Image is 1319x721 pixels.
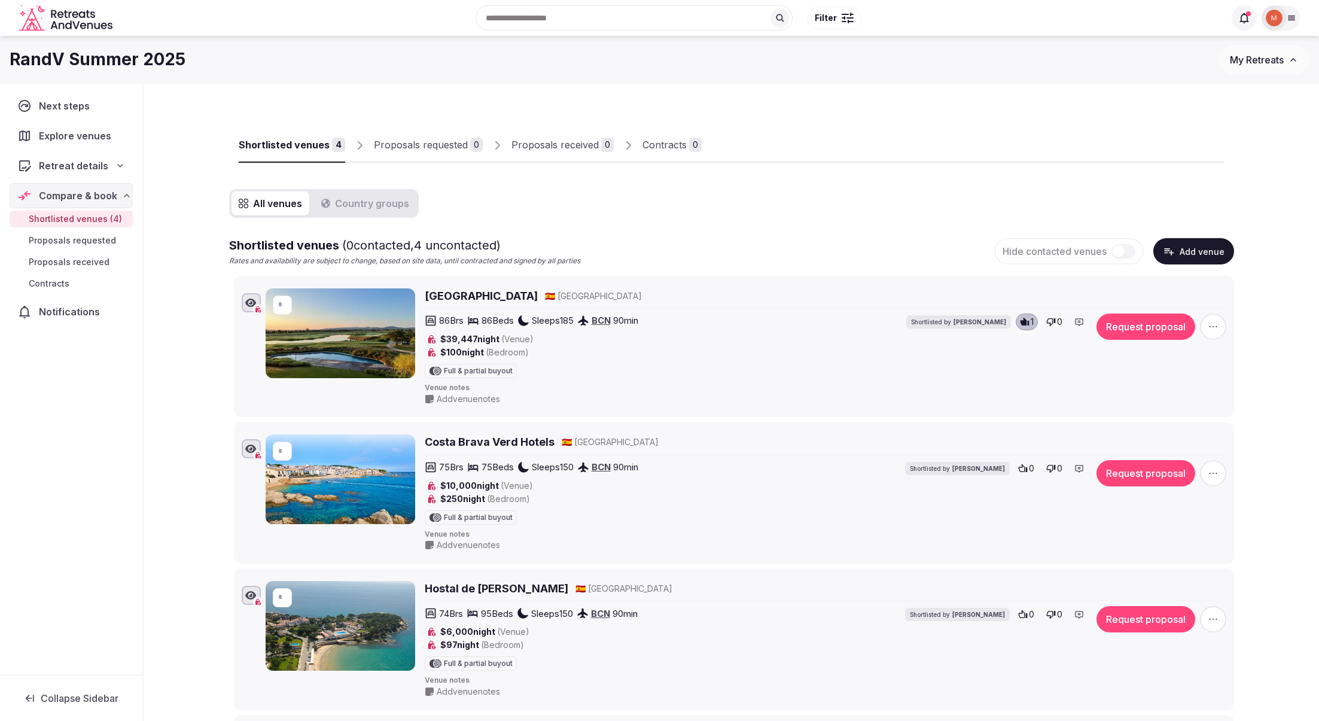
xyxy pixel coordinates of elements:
a: Visit the homepage [19,5,115,32]
span: [PERSON_NAME] [954,318,1006,326]
span: (Venue) [501,334,534,344]
span: Hide contacted venues [1003,245,1107,257]
a: Shortlisted venues (4) [10,211,133,227]
button: Filter [807,7,861,29]
span: Explore venues [39,129,116,143]
a: Next steps [10,93,133,118]
span: (Bedroom) [486,347,529,357]
span: 🇪🇸 [545,291,555,301]
img: Hostal de La Gavina [266,581,415,671]
span: 90 min [613,607,638,620]
a: BCN [592,461,611,473]
span: 0 [1057,316,1062,328]
span: 86 Beds [482,314,514,327]
button: 1 [1016,314,1038,330]
span: Add venue notes [437,393,500,405]
span: $250 night [440,493,530,505]
span: $100 night [440,346,529,358]
a: Notifications [10,299,133,324]
button: 0 [1015,606,1038,623]
div: Shortlisted by [906,315,1011,328]
a: Proposals received0 [511,128,614,163]
span: $97 night [440,639,524,651]
a: Explore venues [10,123,133,148]
span: 0 [1029,463,1034,474]
span: [PERSON_NAME] [952,610,1005,619]
img: Costa Brava Verd Hotels [266,434,415,524]
span: 74 Brs [439,607,463,620]
div: 0 [601,138,614,152]
span: (Bedroom) [487,494,530,504]
button: All venues [231,191,309,215]
span: Full & partial buyout [444,367,513,375]
span: (Bedroom) [481,640,524,650]
div: Shortlisted venues [239,138,330,152]
span: [PERSON_NAME] [952,464,1005,473]
span: 0 [1057,609,1062,620]
span: 75 Brs [439,461,464,473]
a: Contracts [10,275,133,292]
p: Rates and availability are subject to change, based on site data, until contracted and signed by ... [229,256,580,266]
a: Proposals received [10,254,133,270]
div: Shortlisted by [905,462,1010,475]
span: Proposals requested [29,235,116,247]
a: Shortlisted venues4 [239,128,345,163]
span: 🇪🇸 [575,583,586,594]
button: My Retreats [1219,45,1309,75]
span: 86 Brs [439,314,464,327]
span: 90 min [613,461,638,473]
div: 0 [689,138,702,152]
span: Full & partial buyout [444,660,513,667]
div: Shortlisted by [905,608,1010,621]
span: Sleeps 185 [532,314,574,327]
span: [GEOGRAPHIC_DATA] [574,436,659,448]
span: 0 [1057,463,1062,474]
button: 0 [1043,314,1066,330]
button: Request proposal [1096,606,1195,632]
span: 0 [1029,609,1034,620]
span: Retreat details [39,159,108,173]
button: Request proposal [1096,314,1195,340]
span: (Venue) [497,626,529,637]
div: Proposals requested [374,138,468,152]
span: 90 min [613,314,638,327]
button: Request proposal [1096,460,1195,486]
span: [GEOGRAPHIC_DATA] [588,583,672,595]
span: Sleeps 150 [532,461,574,473]
span: [GEOGRAPHIC_DATA] [558,290,642,302]
span: (Venue) [501,480,533,491]
a: Costa Brava Verd Hotels [425,434,555,449]
span: $10,000 night [440,480,533,492]
a: BCN [591,608,610,619]
span: Sleeps 150 [531,607,573,620]
div: 4 [332,138,345,152]
span: 75 Beds [482,461,514,473]
div: Contracts [642,138,687,152]
a: Proposals requested0 [374,128,483,163]
a: [GEOGRAPHIC_DATA] [425,288,538,303]
span: Shortlisted venues [229,238,501,252]
span: BCN [592,315,611,326]
span: Compare & book [39,188,117,203]
a: Hostal de [PERSON_NAME] [425,581,568,596]
span: 95 Beds [481,607,513,620]
svg: Retreats and Venues company logo [19,5,115,32]
span: My Retreats [1230,54,1284,66]
span: Add venue notes [437,686,500,698]
span: $39,447 night [440,333,534,345]
span: Shortlisted venues (4) [29,213,122,225]
span: Venue notes [425,530,1226,540]
span: Venue notes [425,676,1226,686]
span: Contracts [29,278,69,290]
span: Full & partial buyout [444,514,513,521]
button: 0 [1015,460,1038,477]
span: Filter [815,12,837,24]
span: $6,000 night [440,626,529,638]
button: 🇪🇸 [545,290,555,302]
span: Proposals received [29,256,109,268]
button: Country groups [314,191,417,215]
button: 0 [1043,606,1066,623]
span: 1 [1031,316,1034,328]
